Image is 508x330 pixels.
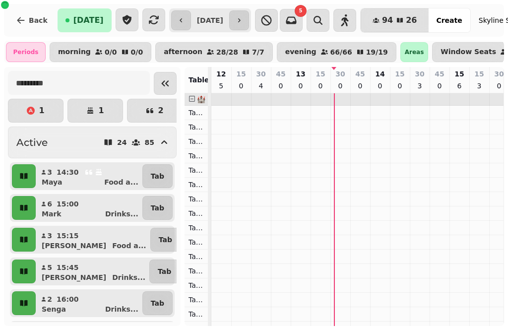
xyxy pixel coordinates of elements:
p: 1 [98,107,104,115]
p: 15 [236,69,246,79]
p: 14:30 [57,167,79,177]
p: 12 [216,69,226,79]
p: Table 110 [189,237,204,247]
div: Areas [400,42,429,62]
p: Table 109 [189,223,204,233]
p: Tab [151,203,164,213]
p: Drinks ... [105,209,138,219]
button: 1 [8,99,63,123]
button: Tab [142,291,173,315]
p: 45 [435,69,444,79]
p: 30 [415,69,424,79]
button: morning0/00/0 [50,42,151,62]
p: 2 [158,107,163,115]
p: Maya [42,177,63,187]
button: Tab [149,260,180,283]
p: 16:00 [57,294,79,304]
p: 15:45 [57,263,79,272]
p: Tab [159,235,172,245]
p: Senga [42,304,66,314]
span: [DATE] [73,16,104,24]
button: 1 [67,99,123,123]
p: morning [58,48,91,56]
p: evening [285,48,317,56]
p: Drinks ... [112,272,145,282]
p: 45 [276,69,285,79]
p: 85 [145,139,154,146]
p: Tab [151,298,164,308]
p: 0 [237,81,245,91]
p: 15 [474,69,484,79]
button: Active2485 [8,127,177,158]
p: 28 / 28 [216,49,238,56]
p: 15 [454,69,464,79]
p: 30 [256,69,265,79]
span: Create [436,17,462,24]
p: 14 [375,69,384,79]
p: Table 101 [189,108,204,118]
span: 26 [406,16,417,24]
p: 5 [217,81,225,91]
p: afternoon [164,48,202,56]
button: 615:00MarkDrinks... [38,196,140,220]
p: [PERSON_NAME] [42,241,106,251]
p: Table 103 [189,136,204,146]
p: 0 [495,81,503,91]
p: Food a ... [104,177,138,187]
p: Mark [42,209,62,219]
p: 4 [257,81,265,91]
button: 2 [127,99,183,123]
p: 15:00 [57,199,79,209]
p: 7 / 7 [252,49,264,56]
span: 5 [299,8,302,13]
button: 216:00SengaDrinks... [38,291,140,315]
p: Table 104 [189,151,204,161]
button: 515:45[PERSON_NAME]Drinks... [38,260,147,283]
p: 15 [395,69,404,79]
button: Tab [142,196,173,220]
button: Create [428,8,470,32]
p: 0 / 0 [131,49,143,56]
p: Table 105 [189,165,204,175]
p: 2 [47,294,53,304]
span: 94 [382,16,393,24]
p: 1 [39,107,44,115]
button: Tab [142,164,173,188]
button: 9426 [361,8,429,32]
p: 0 [317,81,324,91]
button: evening66/6619/19 [277,42,396,62]
p: 19 / 19 [366,49,388,56]
span: Table [189,76,209,84]
span: Back [29,17,48,24]
p: Tab [158,266,171,276]
p: [PERSON_NAME] [42,272,106,282]
p: Table 114 [189,295,204,305]
p: Table 108 [189,208,204,218]
p: 5 [47,263,53,272]
p: 13 [296,69,305,79]
p: Food a ... [112,241,146,251]
p: 15:15 [57,231,79,241]
p: Table 102 [189,122,204,132]
p: Table 106 [189,180,204,190]
p: 0 [336,81,344,91]
p: 15 [316,69,325,79]
div: Periods [6,42,46,62]
p: 0 [376,81,384,91]
p: 3 [475,81,483,91]
p: 0 [277,81,285,91]
p: 24 [117,139,127,146]
p: Drinks ... [105,304,138,314]
button: Collapse sidebar [154,72,177,95]
p: 30 [335,69,345,79]
button: Back [8,8,56,32]
p: 3 [416,81,424,91]
p: Table 107 [189,194,204,204]
p: Tab [151,171,164,181]
p: Table 112 [189,266,204,276]
span: 🏰 Window Seats [197,95,263,103]
button: Tab [150,228,181,252]
p: 0 [297,81,305,91]
p: Table 113 [189,280,204,290]
p: 0 [356,81,364,91]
